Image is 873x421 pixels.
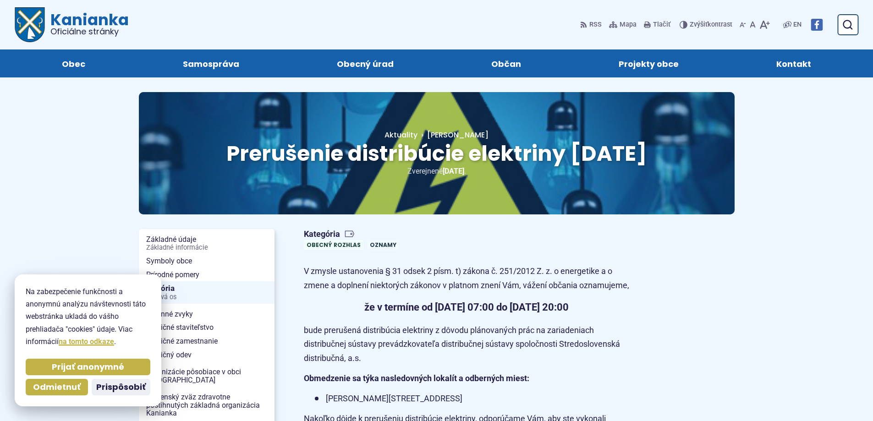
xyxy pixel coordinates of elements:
a: Základné údajeZákladné informácie [139,233,275,254]
span: Oficiálne stránky [50,27,129,36]
span: Základné informácie [146,244,267,252]
span: História [146,281,267,304]
a: Logo Kanianka, prejsť na domovskú stránku. [15,7,129,42]
a: Organizácie pôsobiace v obci [GEOGRAPHIC_DATA] [139,365,275,387]
strong: že v termíne od [DATE] 07:00 do [DATE] 20:00 [364,301,569,313]
a: Oznamy [367,240,399,250]
img: Prejsť na Facebook stránku [811,19,823,31]
button: Zvýšiťkontrast [680,15,734,34]
span: RSS [589,19,602,30]
span: Obec [62,49,85,77]
button: Zmenšiť veľkosť písma [738,15,748,34]
a: [PERSON_NAME] [417,130,489,140]
a: Slovenský zväz zdravotne postihnutých základná organizácia Kanianka [139,390,275,420]
span: [PERSON_NAME] [427,130,489,140]
strong: Obmedzenie sa týka nasledovných lokalít a odberných miest: [304,373,529,383]
span: Prerušenie distribúcie elektriny [DATE] [226,139,647,168]
span: Prijať anonymné [52,362,124,372]
span: Občan [491,49,521,77]
p: Na zabezpečenie funkčnosti a anonymnú analýzu návštevnosti táto webstránka ukladá do vášho prehli... [26,285,150,348]
span: Odmietnuť [33,382,81,393]
a: HistóriaČasová os [139,281,275,304]
a: Projekty obce [579,49,719,77]
button: Zväčšiť veľkosť písma [758,15,772,34]
img: Prejsť na domovskú stránku [15,7,45,42]
span: Základné údaje [146,233,267,254]
a: Obecný rozhlas [304,240,363,250]
a: RSS [580,15,604,34]
a: Rodinné zvyky [139,307,275,321]
span: Časová os [146,294,267,301]
span: Symboly obce [146,254,267,268]
button: Tlačiť [642,15,672,34]
span: Projekty obce [619,49,679,77]
a: EN [791,19,803,30]
button: Nastaviť pôvodnú veľkosť písma [748,15,758,34]
span: Tradičné zamestnanie [146,334,267,348]
span: Zvýšiť [690,21,708,28]
span: Kategória [304,229,403,240]
a: Mapa [607,15,638,34]
a: Kontakt [737,49,851,77]
span: Rodinné zvyky [146,307,267,321]
span: Prírodné pomery [146,268,267,282]
li: [PERSON_NAME][STREET_ADDRESS] [315,392,629,406]
span: Tradičný odev [146,348,267,362]
a: Aktuality [384,130,417,140]
span: Tradičné staviteľstvo [146,321,267,334]
a: Tradičný odev [139,348,275,362]
a: Tradičné staviteľstvo [139,321,275,334]
button: Prispôsobiť [92,379,150,395]
span: EN [793,19,802,30]
span: Organizácie pôsobiace v obci [GEOGRAPHIC_DATA] [146,365,267,387]
span: Kontakt [776,49,811,77]
p: V zmysle ustanovenia § 31 odsek 2 písm. t) zákona č. 251/2012 Z. z. o energetike a o zmene a dopl... [304,264,629,292]
a: Samospráva [143,49,279,77]
span: Slovenský zväz zdravotne postihnutých základná organizácia Kanianka [146,390,267,420]
a: Obec [22,49,125,77]
a: Tradičné zamestnanie [139,334,275,348]
a: Občan [452,49,561,77]
a: Symboly obce [139,254,275,268]
span: Prispôsobiť [96,382,146,393]
span: Samospráva [183,49,239,77]
span: Kanianka [45,12,129,36]
p: Zverejnené . [168,165,705,177]
span: Obecný úrad [337,49,394,77]
span: kontrast [690,21,732,29]
p: bude prerušená distribúcia elektriny z dôvodu plánovaných prác na zariadeniach distribučnej sústa... [304,323,629,366]
button: Odmietnuť [26,379,88,395]
button: Prijať anonymné [26,359,150,375]
span: Tlačiť [653,21,670,29]
a: Prírodné pomery [139,268,275,282]
a: na tomto odkaze [59,337,114,346]
span: [DATE] [443,167,464,175]
a: Obecný úrad [297,49,433,77]
span: Mapa [620,19,637,30]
